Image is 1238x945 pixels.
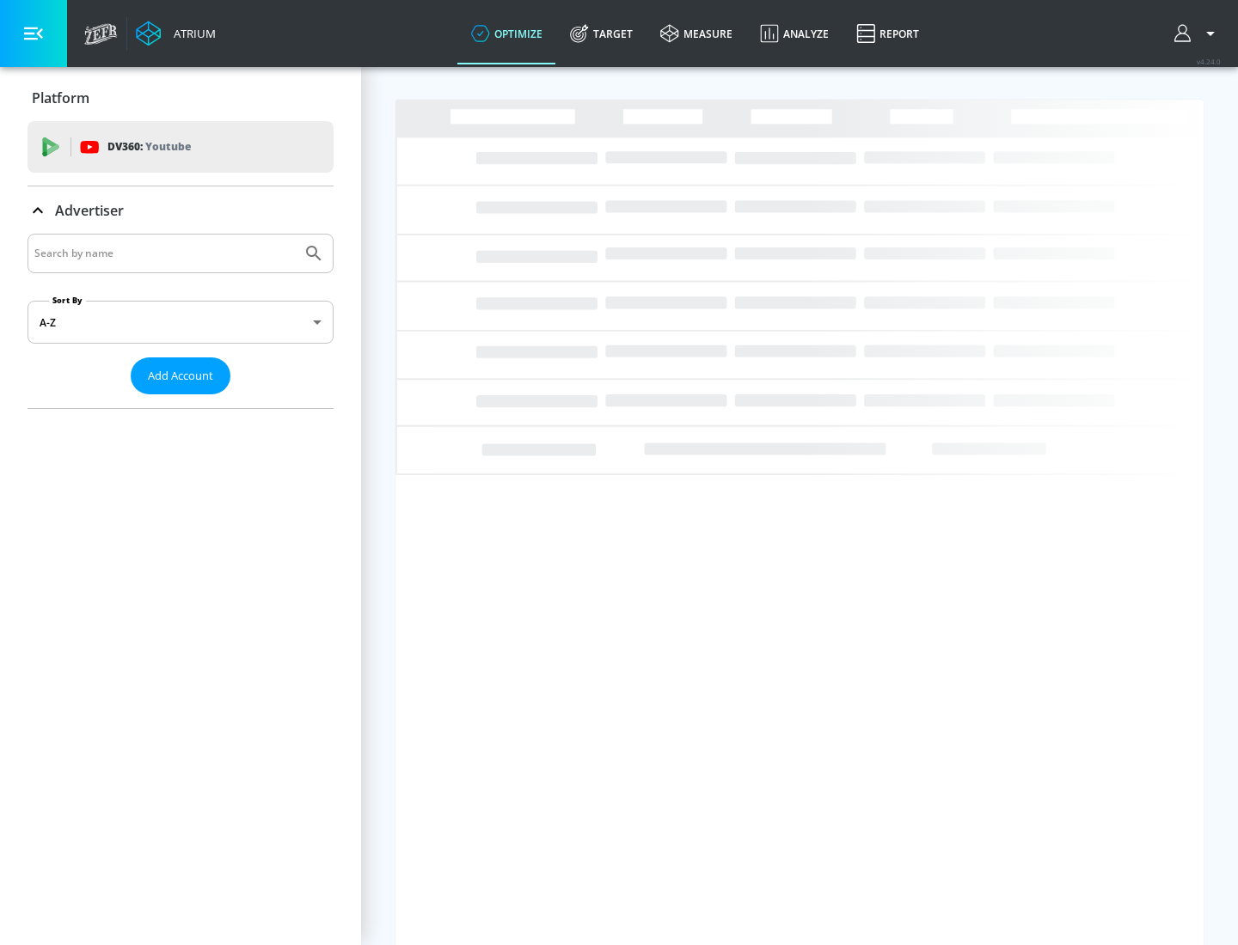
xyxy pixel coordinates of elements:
[32,88,89,107] p: Platform
[556,3,647,64] a: Target
[107,137,191,156] p: DV360:
[167,26,216,41] div: Atrium
[136,21,216,46] a: Atrium
[131,357,230,394] button: Add Account
[34,242,295,265] input: Search by name
[148,366,213,386] span: Add Account
[28,394,334,408] nav: list of Advertiser
[843,3,933,64] a: Report
[457,3,556,64] a: optimize
[647,3,746,64] a: measure
[746,3,843,64] a: Analyze
[28,74,334,122] div: Platform
[145,137,191,155] p: Youtube
[55,201,124,220] p: Advertiser
[28,301,334,344] div: A-Z
[28,121,334,173] div: DV360: Youtube
[1197,57,1221,66] span: v 4.24.0
[49,295,86,306] label: Sort By
[28,186,334,235] div: Advertiser
[28,234,334,408] div: Advertiser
